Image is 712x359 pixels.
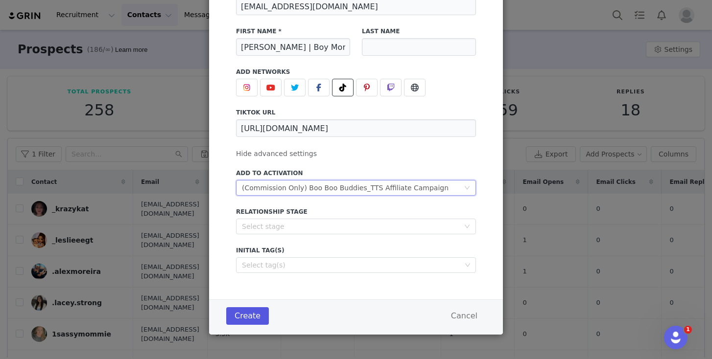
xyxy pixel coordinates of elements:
div: (Commission Only) Boo Boo Buddies_TTS Affiliate Campaign [242,180,449,195]
label: Relationship Stage [236,207,476,216]
label: Last Name [362,27,476,36]
label: Add to Activation [236,169,476,178]
label: Initial Tag(s) [236,246,476,255]
i: icon: down [465,262,471,269]
button: Create [226,307,269,325]
label: Add Networks [236,67,476,76]
iframe: Intercom live chat [664,326,688,349]
span: Hide advanced settings [236,150,317,157]
label: tiktok URL [236,108,476,117]
input: https://www.tiktok.com/@username [236,119,476,137]
span: 1 [684,326,692,334]
div: Select tag(s) [242,260,461,270]
label: First Name * [236,27,350,36]
div: Select stage [242,222,459,231]
img: instagram.svg [243,84,251,91]
button: Cancel [443,307,486,325]
i: icon: down [464,224,470,230]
